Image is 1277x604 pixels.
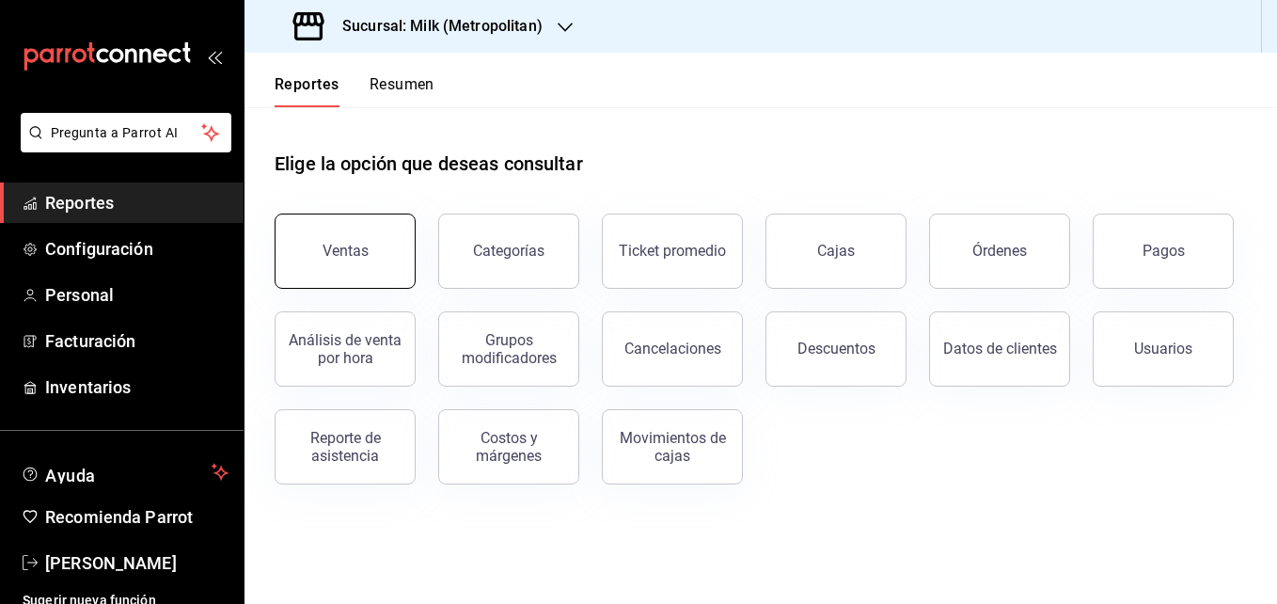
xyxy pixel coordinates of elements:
button: Datos de clientes [929,311,1070,387]
button: Costos y márgenes [438,409,579,485]
button: Pagos [1093,214,1234,289]
span: Configuración [45,236,229,262]
button: Reporte de asistencia [275,409,416,485]
div: Ventas [323,242,369,260]
span: Facturación [45,328,229,354]
div: Datos de clientes [943,340,1057,358]
div: navigation tabs [275,75,434,107]
span: [PERSON_NAME] [45,550,229,576]
button: Grupos modificadores [438,311,579,387]
h1: Elige la opción que deseas consultar [275,150,583,178]
button: Usuarios [1093,311,1234,387]
div: Órdenes [972,242,1027,260]
button: Resumen [370,75,434,107]
button: Descuentos [765,311,907,387]
span: Pregunta a Parrot AI [51,123,202,143]
h3: Sucursal: Milk (Metropolitan) [327,15,543,38]
button: Ticket promedio [602,214,743,289]
span: Reportes [45,190,229,215]
span: Personal [45,282,229,308]
div: Descuentos [797,340,875,358]
div: Reporte de asistencia [287,429,403,465]
div: Grupos modificadores [450,331,567,367]
div: Movimientos de cajas [614,429,731,465]
div: Cancelaciones [624,340,721,358]
div: Análisis de venta por hora [287,331,403,367]
span: Recomienda Parrot [45,504,229,530]
button: Cajas [765,214,907,289]
span: Ayuda [45,461,204,484]
div: Ticket promedio [619,242,726,260]
div: Categorías [473,242,544,260]
button: Análisis de venta por hora [275,311,416,387]
button: Órdenes [929,214,1070,289]
span: Inventarios [45,374,229,400]
button: Reportes [275,75,339,107]
button: Categorías [438,214,579,289]
button: open_drawer_menu [207,49,222,64]
button: Cancelaciones [602,311,743,387]
div: Usuarios [1134,340,1192,358]
div: Cajas [817,242,855,260]
button: Ventas [275,214,416,289]
div: Pagos [1143,242,1185,260]
button: Pregunta a Parrot AI [21,113,231,152]
a: Pregunta a Parrot AI [13,136,231,156]
button: Movimientos de cajas [602,409,743,485]
div: Costos y márgenes [450,429,567,465]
